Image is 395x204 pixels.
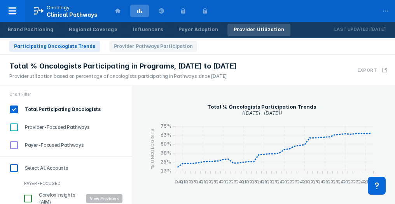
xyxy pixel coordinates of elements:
div: Payer Adoption [178,26,218,33]
button: Export [353,58,392,82]
text: 63% [161,132,171,138]
div: Brand Positioning [8,26,53,33]
tspan: Q3 [312,179,318,185]
tspan: Q4 [256,179,262,185]
span: Total % Oncologists Participating in Programs, [DATE] to [DATE] [9,62,237,71]
tspan: Q1 [281,179,287,185]
tspan: Q3 [271,179,277,185]
tspan: Total % Oncologists Participation Trends [207,104,316,110]
div: Provider Utilization [234,26,284,33]
tspan: Q1 [200,179,206,185]
div: Payer-Focused [24,179,132,187]
a: Provider Utilization [227,24,290,36]
span: Clinical Pathways [47,11,98,18]
tspan: Q2 [307,179,313,185]
a: Influencers [127,24,169,36]
tspan: Q1 [301,179,308,185]
tspan: Q3 [210,179,216,185]
span: Provider-Focused Pathways [21,124,90,131]
a: Payer Adoption [172,24,224,36]
span: Participating Oncologists Trends [9,41,100,52]
text: 25% [161,159,171,165]
div: Provider utilization based on percentage of oncologists participating in Pathways since [DATE] [9,73,237,80]
tspan: Q2 [286,179,292,185]
tspan: Q4 [235,179,242,185]
text: 75% [161,123,171,129]
tspan: Q4 [215,179,222,185]
div: Regional Coverage [69,26,117,33]
tspan: Q4 [337,179,344,185]
tspan: Q3 [190,179,196,185]
div: Influencers [133,26,163,33]
span: Total Participating Oncologists [21,106,101,113]
tspan: ([DATE]-[DATE]) [242,110,282,116]
tspan: Q2 [225,179,231,185]
tspan: Q1 [342,179,348,185]
tspan: Q1 [220,179,226,185]
tspan: Q1 [362,179,369,185]
p: Last Updated: [334,26,370,33]
tspan: Q3 [291,179,297,185]
span: Select All Accounts [21,165,68,172]
div: ... [378,1,393,18]
span: Payer-Focused Pathways [21,142,84,149]
tspan: Q2 [347,179,353,185]
span: Provider Pathways Participation [109,41,197,52]
tspan: % ONCOLOGISTS [150,128,155,169]
tspan: Q1 [241,179,247,185]
a: Regional Coverage [63,24,123,36]
tspan: Q3 [332,179,338,185]
tspan: Q4 [195,179,201,185]
tspan: Q1 [180,179,186,185]
tspan: Q2 [205,179,211,185]
tspan: Q4 [357,179,364,185]
a: Brand Positioning [2,24,59,36]
p: [DATE] [370,26,386,33]
tspan: Q3 [352,179,358,185]
tspan: Q2 [185,179,191,185]
p: Oncology [47,4,70,11]
tspan: Q2 [266,179,272,185]
tspan: Q2 [246,179,252,185]
text: 50% [161,141,171,147]
tspan: Q3 [251,179,257,185]
text: 13% [161,168,171,174]
tspan: Q4 [296,179,303,185]
tspan: Q1 [322,179,328,185]
tspan: Q3 [230,179,236,185]
div: Contact Support [368,177,386,195]
tspan: Q2 [327,179,333,185]
h3: Export [357,67,377,73]
tspan: Q4 [276,179,283,185]
button: View Providers [86,194,122,203]
tspan: Q4 [175,179,181,185]
tspan: Q4 [317,179,323,185]
tspan: Q1 [261,179,267,185]
text: 38% [161,150,171,156]
g: line chart entitled <div> <div style=' color: #0E2539; font-weight: bold; '>Total % Oncologists P... [146,100,381,190]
